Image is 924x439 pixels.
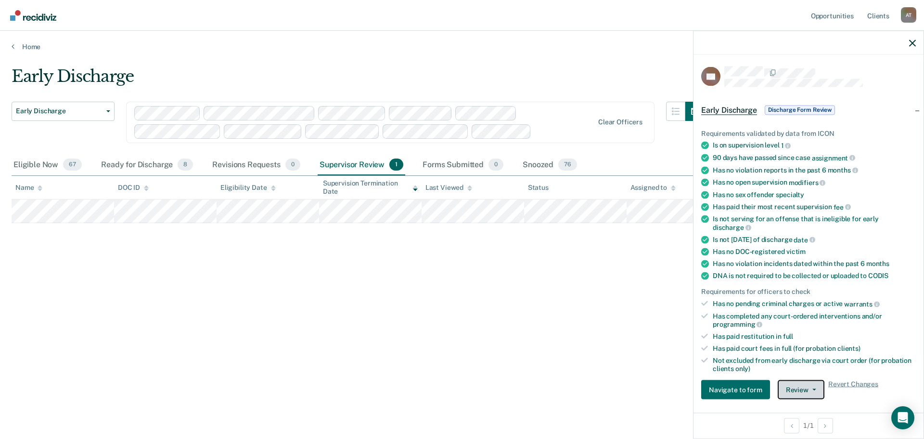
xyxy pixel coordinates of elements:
[12,155,84,176] div: Eligible Now
[701,380,770,399] button: Navigate to form
[713,153,916,162] div: 90 days have passed since case
[693,94,924,125] div: Early DischargeDischarge Form Review
[425,184,472,192] div: Last Viewed
[828,166,858,174] span: months
[778,380,824,399] button: Review
[891,406,914,429] div: Open Intercom Messenger
[713,166,916,174] div: Has no violation reports in the past 6
[818,418,833,433] button: Next Opportunity
[693,412,924,438] div: 1 / 1
[713,300,916,308] div: Has no pending criminal charges or active
[210,155,302,176] div: Revisions Requests
[901,7,916,23] div: A T
[178,159,193,171] span: 8
[12,67,705,94] div: Early Discharge
[285,159,300,171] span: 0
[488,159,503,171] span: 0
[118,184,149,192] div: DOC ID
[701,288,916,296] div: Requirements for officers to check
[794,236,815,243] span: date
[630,184,676,192] div: Assigned to
[713,272,916,280] div: DNA is not required to be collected or uploaded to
[713,312,916,328] div: Has completed any court-ordered interventions and/or
[713,333,916,341] div: Has paid restitution in
[389,159,403,171] span: 1
[844,300,880,307] span: warrants
[837,344,860,352] span: clients)
[789,178,826,186] span: modifiers
[812,154,855,161] span: assignment
[713,248,916,256] div: Has no DOC-registered
[521,155,579,176] div: Snoozed
[598,118,642,126] div: Clear officers
[10,10,56,21] img: Recidiviz
[713,260,916,268] div: Has no violation incidents dated within the past 6
[786,248,806,255] span: victim
[765,105,835,115] span: Discharge Form Review
[713,215,916,231] div: Is not serving for an offense that is ineligible for early
[713,190,916,199] div: Has no sex offender
[713,178,916,187] div: Has no open supervision
[713,223,751,231] span: discharge
[701,380,774,399] a: Navigate to form link
[713,320,762,328] span: programming
[828,380,878,399] span: Revert Changes
[783,333,793,340] span: full
[866,260,889,267] span: months
[834,203,851,211] span: fee
[16,107,103,115] span: Early Discharge
[421,155,505,176] div: Forms Submitted
[735,364,750,372] span: only)
[713,344,916,352] div: Has paid court fees in full (for probation
[713,356,916,372] div: Not excluded from early discharge via court order (for probation clients
[12,42,912,51] a: Home
[528,184,549,192] div: Status
[784,418,799,433] button: Previous Opportunity
[713,202,916,211] div: Has paid their most recent supervision
[63,159,82,171] span: 67
[220,184,276,192] div: Eligibility Date
[713,141,916,150] div: Is on supervision level
[323,179,418,196] div: Supervision Termination Date
[901,7,916,23] button: Profile dropdown button
[318,155,406,176] div: Supervisor Review
[99,155,195,176] div: Ready for Discharge
[558,159,577,171] span: 76
[776,190,804,198] span: specialty
[868,272,888,279] span: CODIS
[701,129,916,137] div: Requirements validated by data from ICON
[15,184,42,192] div: Name
[781,142,791,149] span: 1
[701,105,757,115] span: Early Discharge
[713,235,916,244] div: Is not [DATE] of discharge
